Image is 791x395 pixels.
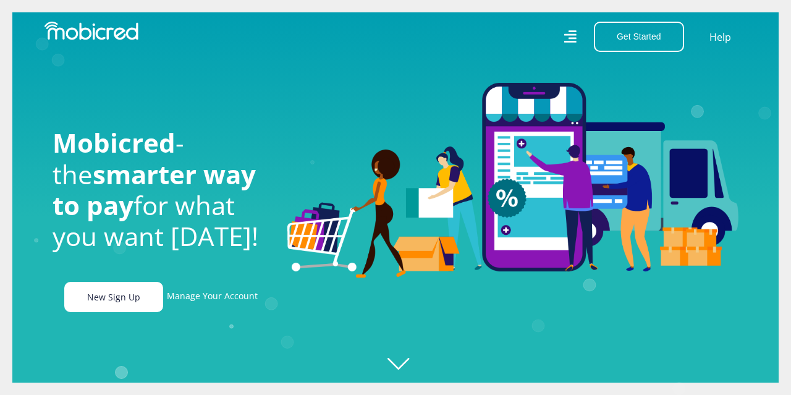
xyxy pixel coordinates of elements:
h1: - the for what you want [DATE]! [53,127,269,252]
a: Help [709,29,732,45]
img: Welcome to Mobicred [287,83,738,278]
span: smarter way to pay [53,156,256,223]
span: Mobicred [53,125,176,160]
a: Manage Your Account [167,282,258,312]
button: Get Started [594,22,684,52]
img: Mobicred [44,22,138,40]
a: New Sign Up [64,282,163,312]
